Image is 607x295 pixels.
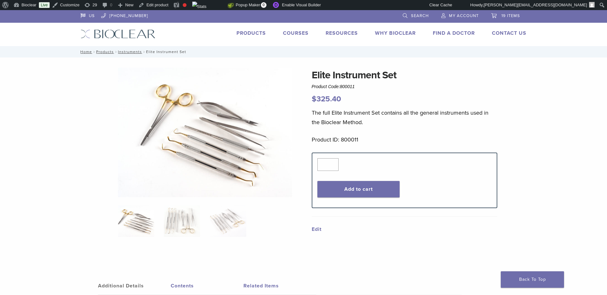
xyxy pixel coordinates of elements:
span: 800011 [340,84,355,89]
p: Product ID: 800011 [312,135,498,144]
a: [PHONE_NUMBER] [101,10,148,20]
a: My Account [441,10,479,20]
img: Elite Instrument Set - Image 3 [210,205,246,237]
span: / [142,50,146,53]
a: Contents [171,277,243,295]
span: My Account [449,13,479,18]
a: Edit [312,226,322,232]
a: Products [96,50,114,54]
span: Search [411,13,429,18]
span: [PERSON_NAME][EMAIL_ADDRESS][DOMAIN_NAME] [484,3,587,7]
span: / [92,50,96,53]
nav: Elite Instrument Set [76,46,531,57]
img: Views over 48 hours. Click for more Jetpack Stats. [192,2,228,9]
a: Related Items [243,277,316,295]
a: Contact Us [492,30,526,36]
p: The full Elite Instrument Set contains all the general instruments used in the Bioclear Method. [312,108,498,127]
a: Home [78,50,92,54]
a: Live [39,2,50,8]
h1: Elite Instrument Set [312,68,498,83]
img: Bioclear [81,29,156,39]
a: Products [236,30,266,36]
span: 0 [261,2,267,8]
div: Focus keyphrase not set [183,3,187,7]
a: Back To Top [501,271,564,288]
a: Additional Details [98,277,171,295]
bdi: 325.40 [312,94,341,104]
a: Resources [326,30,358,36]
span: $ [312,94,316,104]
a: Courses [283,30,309,36]
img: Elite Instrument Set - Image 2 [164,205,200,237]
span: / [114,50,118,53]
a: Search [403,10,429,20]
a: Find A Doctor [433,30,475,36]
span: Product Code: [312,84,355,89]
img: Clark-Elite-Instrument-Set-2-copy-e1548839349341-324x324.jpg [118,205,154,237]
img: Clark Elite Instrument Set-2 copy [118,68,292,197]
span: 19 items [501,13,520,18]
a: 19 items [491,10,520,20]
a: Why Bioclear [375,30,416,36]
button: Add to cart [317,181,400,197]
a: US [81,10,95,20]
a: Instruments [118,50,142,54]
